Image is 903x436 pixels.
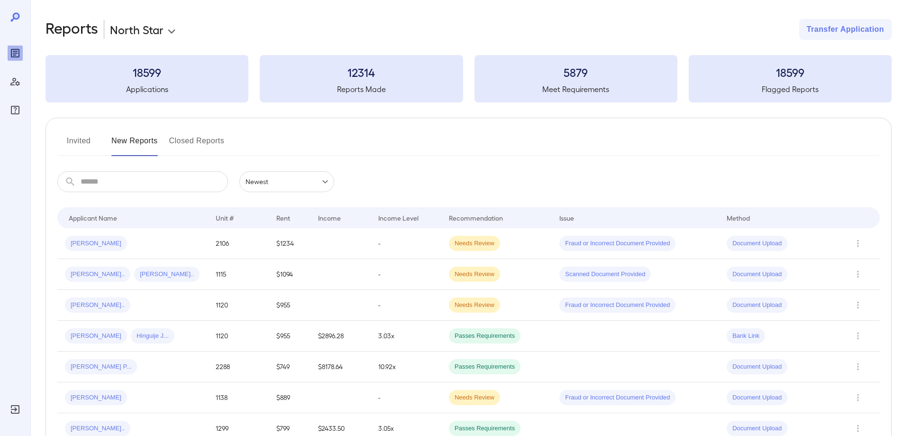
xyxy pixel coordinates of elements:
span: [PERSON_NAME] [65,393,127,402]
td: - [371,290,441,321]
span: Document Upload [727,424,787,433]
span: [PERSON_NAME].. [134,270,200,279]
td: $2896.28 [310,321,371,352]
span: Passes Requirements [449,424,520,433]
td: $955 [269,290,310,321]
span: Bank Link [727,332,765,341]
h2: Reports [46,19,98,40]
td: - [371,228,441,259]
div: Reports [8,46,23,61]
button: Row Actions [850,297,866,313]
span: Document Upload [727,270,787,279]
p: North Star [110,22,164,37]
div: Income [318,212,341,223]
div: Applicant Name [69,212,117,223]
h3: 18599 [689,65,892,80]
td: 1120 [208,290,268,321]
td: $1094 [269,259,310,290]
div: Rent [276,212,292,223]
span: Passes Requirements [449,332,520,341]
td: 10.92x [371,352,441,382]
td: 2288 [208,352,268,382]
td: $8178.64 [310,352,371,382]
span: [PERSON_NAME] P... [65,362,137,371]
button: Closed Reports [169,133,225,156]
div: Issue [559,212,575,223]
td: 1138 [208,382,268,413]
span: Needs Review [449,393,500,402]
h3: 5879 [474,65,677,80]
span: Document Upload [727,362,787,371]
div: Method [727,212,750,223]
h5: Reports Made [260,83,463,95]
span: Document Upload [727,301,787,310]
span: [PERSON_NAME].. [65,301,130,310]
span: Needs Review [449,270,500,279]
td: - [371,382,441,413]
td: $955 [269,321,310,352]
span: [PERSON_NAME] [65,332,127,341]
h5: Meet Requirements [474,83,677,95]
div: FAQ [8,102,23,118]
button: Transfer Application [799,19,892,40]
td: 1115 [208,259,268,290]
td: $1234 [269,228,310,259]
div: Recommendation [449,212,503,223]
button: Row Actions [850,359,866,374]
button: Row Actions [850,267,866,282]
button: Row Actions [850,421,866,436]
button: Row Actions [850,328,866,343]
td: $889 [269,382,310,413]
td: 1120 [208,321,268,352]
span: Scanned Document Provided [559,270,651,279]
h5: Applications [46,83,248,95]
span: Fraud or Incorrect Document Provided [559,301,675,310]
h3: 18599 [46,65,248,80]
button: Row Actions [850,236,866,251]
button: Invited [57,133,100,156]
span: Document Upload [727,393,787,402]
span: [PERSON_NAME] [65,239,127,248]
h3: 12314 [260,65,463,80]
span: Document Upload [727,239,787,248]
span: Needs Review [449,239,500,248]
button: Row Actions [850,390,866,405]
span: [PERSON_NAME].. [65,270,130,279]
div: Log Out [8,402,23,417]
td: 3.03x [371,321,441,352]
div: Unit # [216,212,234,223]
td: - [371,259,441,290]
td: 2106 [208,228,268,259]
summary: 18599Applications12314Reports Made5879Meet Requirements18599Flagged Reports [46,55,892,102]
span: Needs Review [449,301,500,310]
td: $749 [269,352,310,382]
span: Passes Requirements [449,362,520,371]
span: Hinguije J... [131,332,174,341]
div: Manage Users [8,74,23,89]
button: New Reports [111,133,158,156]
div: Income Level [378,212,419,223]
h5: Flagged Reports [689,83,892,95]
span: Fraud or Incorrect Document Provided [559,393,675,402]
span: [PERSON_NAME].. [65,424,130,433]
span: Fraud or Incorrect Document Provided [559,239,675,248]
div: Newest [239,171,334,192]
